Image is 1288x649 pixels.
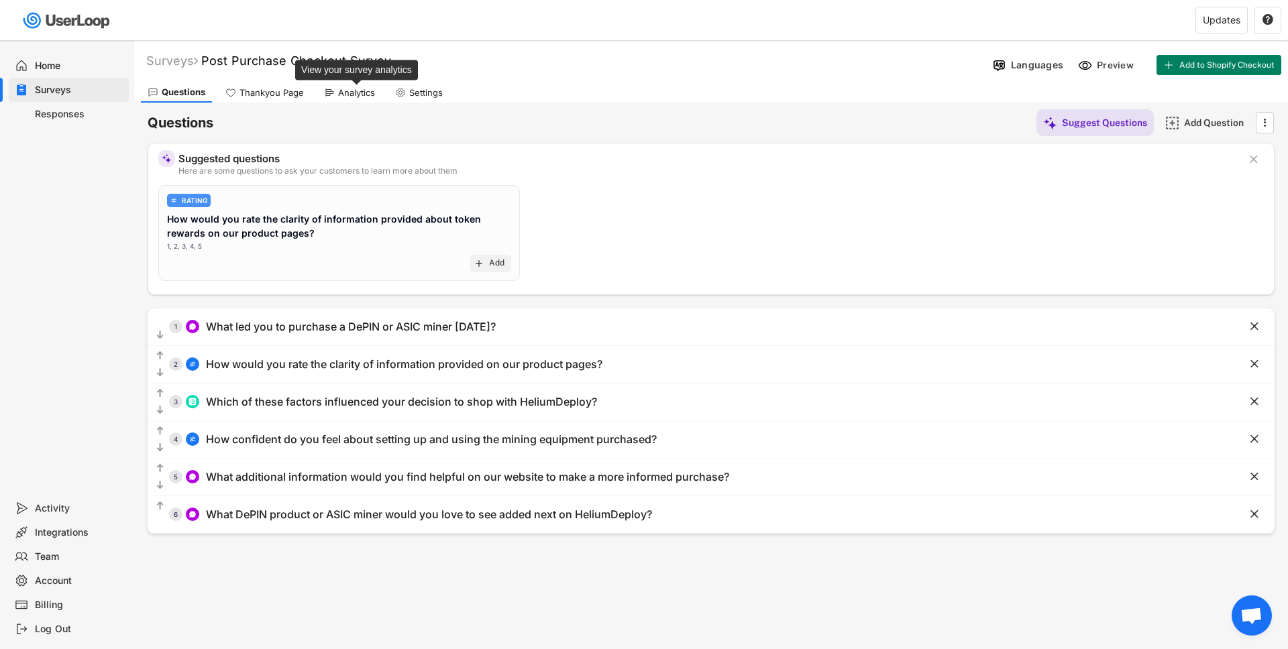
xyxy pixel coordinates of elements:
[1250,152,1258,166] text: 
[162,154,172,164] img: MagicMajor%20%28Purple%29.svg
[201,54,391,68] font: Post Purchase Checkout Survey
[169,511,182,518] div: 6
[178,167,1237,175] div: Here are some questions to ask your customers to learn more about them
[169,398,182,405] div: 3
[154,462,166,475] button: 
[182,197,207,204] div: RATING
[1043,116,1057,130] img: MagicMajor%20%28Purple%29.svg
[157,404,164,416] text: 
[189,473,197,481] img: ConversationMinor.svg
[167,241,202,251] div: 1, 2, 3, 4, 5
[189,435,197,443] img: AdjustIcon.svg
[206,470,729,484] div: What additional information would you find helpful on our website to make a more informed purchase?
[154,366,166,379] button: 
[1248,320,1261,333] button: 
[1250,469,1258,483] text: 
[1097,59,1137,71] div: Preview
[1011,59,1063,71] div: Languages
[35,60,123,72] div: Home
[239,87,304,99] div: Thankyou Page
[35,502,123,515] div: Activity
[169,323,182,330] div: 1
[489,258,505,269] div: Add
[157,463,164,474] text: 
[146,53,198,68] div: Surveys
[35,575,123,587] div: Account
[1250,357,1258,371] text: 
[178,154,1237,164] div: Suggested questions
[1248,470,1261,483] button: 
[206,508,652,522] div: What DePIN product or ASIC miner would you love to see added next on HeliumDeploy?
[474,258,484,269] button: add
[154,424,166,438] button: 
[1250,507,1258,521] text: 
[1250,319,1258,333] text: 
[206,320,496,334] div: What led you to purchase a DePIN or ASIC miner [DATE]?
[1232,595,1272,636] a: Open chat
[1263,13,1273,25] text: 
[157,329,164,341] text: 
[992,58,1006,72] img: Language%20Icon.svg
[1264,115,1267,129] text: 
[169,361,182,367] div: 2
[1248,432,1261,446] button: 
[189,398,197,406] img: ListMajor.svg
[169,436,182,442] div: 4
[154,441,166,455] button: 
[154,329,166,342] button: 
[35,550,123,563] div: Team
[169,473,182,480] div: 5
[1203,15,1240,25] div: Updates
[35,108,123,121] div: Responses
[35,84,123,97] div: Surveys
[409,87,443,99] div: Settings
[167,212,511,240] div: How would you rate the clarity of information provided about token rewards on our product pages?
[1247,153,1260,166] button: 
[154,479,166,492] button: 
[1165,116,1179,130] img: AddMajor.svg
[154,387,166,400] button: 
[206,357,602,371] div: How would you rate the clarity of information provided on our product pages?
[154,349,166,363] button: 
[35,599,123,611] div: Billing
[1262,14,1274,26] button: 
[338,87,375,99] div: Analytics
[1248,508,1261,521] button: 
[1248,395,1261,408] button: 
[154,499,166,513] button: 
[189,510,197,518] img: ConversationMinor.svg
[1157,55,1281,75] button: Add to Shopify Checkout
[1179,61,1275,69] span: Add to Shopify Checkout
[206,432,657,447] div: How confident do you feel about setting up and using the mining equipment purchased?
[157,479,164,491] text: 
[1184,117,1251,129] div: Add Question
[20,7,115,34] img: userloop-logo-01.svg
[1250,432,1258,446] text: 
[157,425,164,436] text: 
[154,404,166,417] button: 
[157,367,164,378] text: 
[148,114,213,132] h6: Questions
[1250,394,1258,408] text: 
[35,623,123,636] div: Log Out
[1062,117,1147,129] div: Suggest Questions
[157,350,164,361] text: 
[170,197,177,204] img: AdjustIcon.svg
[189,322,197,331] img: ConversationMinor.svg
[189,360,197,368] img: AdjustIcon.svg
[35,526,123,539] div: Integrations
[206,395,597,409] div: Which of these factors influenced your decision to shop with HeliumDeploy?
[1248,357,1261,371] button: 
[157,388,164,399] text: 
[157,500,164,512] text: 
[157,442,164,453] text: 
[162,86,205,98] div: Questions
[1258,113,1271,133] button: 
